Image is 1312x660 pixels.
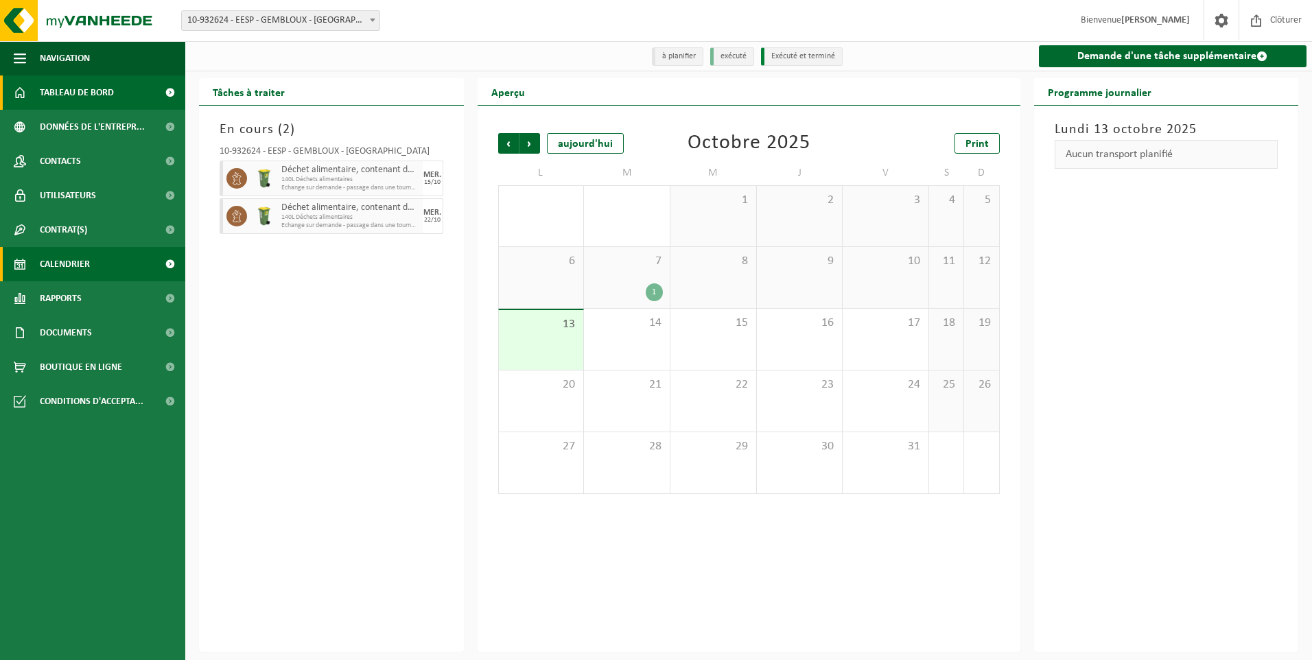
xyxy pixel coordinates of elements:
div: Octobre 2025 [688,133,810,154]
td: J [757,161,843,185]
span: 13 [506,317,577,332]
a: Print [954,133,1000,154]
span: 4 [936,193,957,208]
span: 26 [971,377,992,392]
span: 140L Déchets alimentaires [281,176,419,184]
li: Exécuté et terminé [761,47,843,66]
span: 25 [936,377,957,392]
span: 7 [591,254,663,269]
span: Données de l'entrepr... [40,110,145,144]
span: 19 [971,316,992,331]
span: 3 [850,193,922,208]
span: 24 [850,377,922,392]
span: 31 [850,439,922,454]
td: D [964,161,999,185]
span: 14 [591,316,663,331]
td: M [584,161,670,185]
span: 27 [506,439,577,454]
td: S [929,161,964,185]
span: 6 [506,254,577,269]
td: V [843,161,929,185]
h2: Tâches à traiter [199,78,298,105]
span: Navigation [40,41,90,75]
span: 2 [764,193,836,208]
span: Déchet alimentaire, contenant des produits d'origine animale, non emballé, catégorie 3 [281,165,419,176]
img: WB-0140-HPE-GN-50 [254,168,274,189]
span: 29 [677,439,749,454]
span: 9 [764,254,836,269]
span: 20 [506,377,577,392]
span: 17 [850,316,922,331]
span: 10 [850,254,922,269]
div: 22/10 [424,217,441,224]
span: Précédent [498,133,519,154]
h2: Aperçu [478,78,539,105]
li: exécuté [710,47,754,66]
span: Echange sur demande - passage dans une tournée fixe (traitement inclus) [281,222,419,230]
div: MER. [423,209,441,217]
span: Boutique en ligne [40,350,122,384]
span: 28 [591,439,663,454]
span: 23 [764,377,836,392]
span: 10-932624 - EESP - GEMBLOUX - GEMBLOUX [182,11,379,30]
span: Utilisateurs [40,178,96,213]
span: Déchet alimentaire, contenant des produits d'origine animale, non emballé, catégorie 3 [281,202,419,213]
span: 22 [677,377,749,392]
span: 12 [971,254,992,269]
div: Aucun transport planifié [1055,140,1278,169]
span: 8 [677,254,749,269]
h3: Lundi 13 octobre 2025 [1055,119,1278,140]
span: Calendrier [40,247,90,281]
span: Echange sur demande - passage dans une tournée fixe (traitement inclus) [281,184,419,192]
span: Contacts [40,144,81,178]
a: Demande d'une tâche supplémentaire [1039,45,1307,67]
td: M [670,161,757,185]
span: Print [965,139,989,150]
div: 1 [646,283,663,301]
img: WB-0140-HPE-GN-50 [254,206,274,226]
span: 21 [591,377,663,392]
span: Tableau de bord [40,75,114,110]
span: 2 [283,123,290,137]
h3: En cours ( ) [220,119,443,140]
span: 10-932624 - EESP - GEMBLOUX - GEMBLOUX [181,10,380,31]
span: Suivant [519,133,540,154]
span: 1 [677,193,749,208]
span: 30 [764,439,836,454]
span: Contrat(s) [40,213,87,247]
td: L [498,161,585,185]
div: 15/10 [424,179,441,186]
span: Rapports [40,281,82,316]
span: Conditions d'accepta... [40,384,143,419]
span: 18 [936,316,957,331]
span: 15 [677,316,749,331]
strong: [PERSON_NAME] [1121,15,1190,25]
div: aujourd'hui [547,133,624,154]
h2: Programme journalier [1034,78,1165,105]
div: MER. [423,171,441,179]
span: 140L Déchets alimentaires [281,213,419,222]
span: 11 [936,254,957,269]
li: à planifier [652,47,703,66]
div: 10-932624 - EESP - GEMBLOUX - [GEOGRAPHIC_DATA] [220,147,443,161]
span: Documents [40,316,92,350]
span: 5 [971,193,992,208]
span: 16 [764,316,836,331]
